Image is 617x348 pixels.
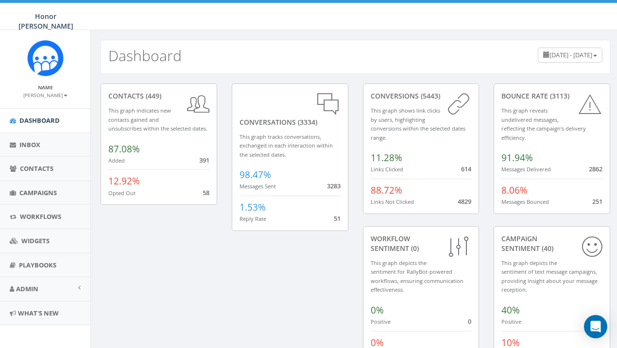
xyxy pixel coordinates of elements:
[371,91,472,101] div: conversions
[589,165,602,173] span: 2862
[371,151,402,164] span: 11.28%
[371,259,463,294] small: This graph depicts the sentiment for RallyBot-powered workflows, ensuring communication effective...
[18,309,59,317] span: What's New
[501,234,602,253] div: Campaign Sentiment
[240,168,271,181] span: 98.47%
[108,157,125,164] small: Added
[18,12,73,31] span: Honor [PERSON_NAME]
[419,91,440,100] span: (5443)
[19,188,57,197] span: Campaigns
[461,165,471,173] span: 614
[144,91,161,100] span: (449)
[240,182,276,190] small: Messages Sent
[19,116,60,125] span: Dashboard
[327,182,341,190] span: 3283
[38,84,53,91] small: Name
[21,236,50,245] span: Widgets
[458,197,471,206] span: 4829
[108,107,207,132] small: This graph indicates new contacts gained and unsubscribes within the selected dates.
[371,184,402,197] span: 88.72%
[371,304,384,316] span: 0%
[371,166,403,173] small: Links Clicked
[334,214,341,223] span: 51
[203,188,209,197] span: 58
[371,198,414,205] small: Links Not Clicked
[501,107,586,141] small: This graph reveals undelivered messages, reflecting the campaign's delivery efficiency.
[199,156,209,165] span: 391
[548,91,569,100] span: (3113)
[501,259,598,294] small: This graph depicts the sentiment of text message campaigns, providing insight about your message ...
[108,91,209,101] div: contacts
[240,133,333,158] small: This graph tracks conversations, exchanged in each interaction within the selected dates.
[19,261,56,269] span: Playbooks
[19,140,40,149] span: Inbox
[108,143,140,155] span: 87.08%
[540,244,553,253] span: (40)
[584,315,607,338] div: Open Intercom Messenger
[592,197,602,206] span: 251
[108,48,182,64] h2: Dashboard
[108,189,136,197] small: Opted Out
[23,90,68,99] a: [PERSON_NAME]
[108,175,140,187] span: 12.92%
[16,284,38,293] span: Admin
[549,50,592,59] span: [DATE] - [DATE]
[409,244,419,253] span: (0)
[501,166,551,173] small: Messages Delivered
[501,198,549,205] small: Messages Bounced
[501,184,528,197] span: 8.06%
[20,164,53,173] span: Contacts
[501,91,602,101] div: Bounce Rate
[27,40,64,76] img: Rally_Corp_Icon_1.png
[468,317,471,326] span: 0
[501,318,521,325] small: Positive
[501,304,520,316] span: 40%
[23,92,68,99] small: [PERSON_NAME]
[240,215,266,222] small: Reply Rate
[501,151,533,164] span: 91.94%
[371,318,391,325] small: Positive
[20,212,61,221] span: Workflows
[240,201,266,214] span: 1.53%
[371,234,472,253] div: Workflow Sentiment
[296,117,317,127] span: (3334)
[240,91,341,127] div: conversations
[371,107,465,141] small: This graph shows link clicks by users, highlighting conversions within the selected dates range.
